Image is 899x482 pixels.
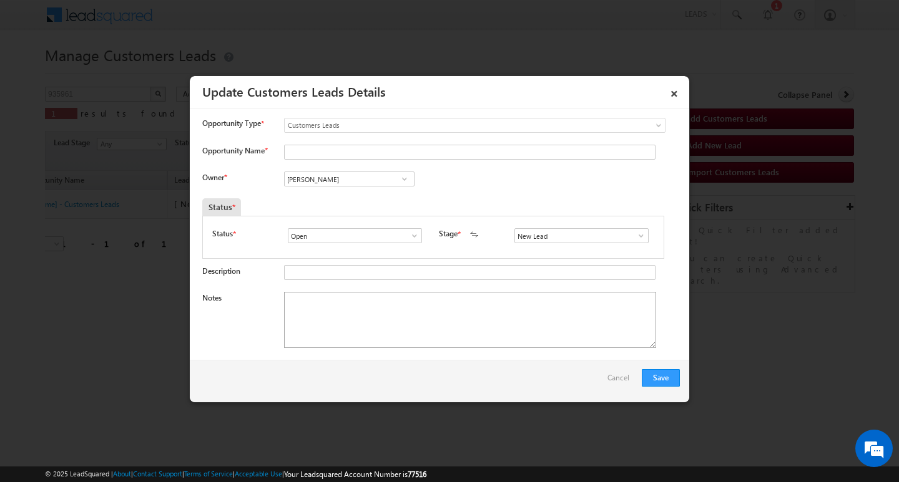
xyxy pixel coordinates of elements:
input: Type to Search [288,228,422,243]
a: Show All Items [403,229,419,242]
label: Opportunity Name [202,146,267,155]
label: Notes [202,293,222,302]
span: Opportunity Type [202,118,261,129]
input: Type to Search [514,228,649,243]
a: Contact Support [133,470,182,478]
a: Update Customers Leads Details [202,82,386,100]
label: Description [202,266,240,276]
div: Chat with us now [65,65,210,82]
span: © 2025 LeadSquared | | | | | [45,468,426,480]
span: Customers Leads [285,120,614,131]
div: Minimize live chat window [205,6,235,36]
a: × [664,80,685,102]
img: d_60004797649_company_0_60004797649 [21,65,52,82]
a: Terms of Service [184,470,233,478]
a: Acceptable Use [235,470,282,478]
a: Show All Items [630,229,646,242]
input: Type to Search [284,171,415,186]
a: Customers Leads [284,118,666,133]
label: Stage [439,228,458,239]
a: About [113,470,131,478]
a: Show All Items [396,173,412,185]
div: Status [202,198,241,216]
span: 77516 [408,470,426,479]
textarea: Type your message and hit 'Enter' [16,115,228,374]
em: Start Chat [170,384,227,401]
label: Owner [202,173,227,182]
button: Save [642,369,680,387]
span: Your Leadsquared Account Number is [284,470,426,479]
label: Status [212,228,233,239]
a: Cancel [607,369,636,393]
